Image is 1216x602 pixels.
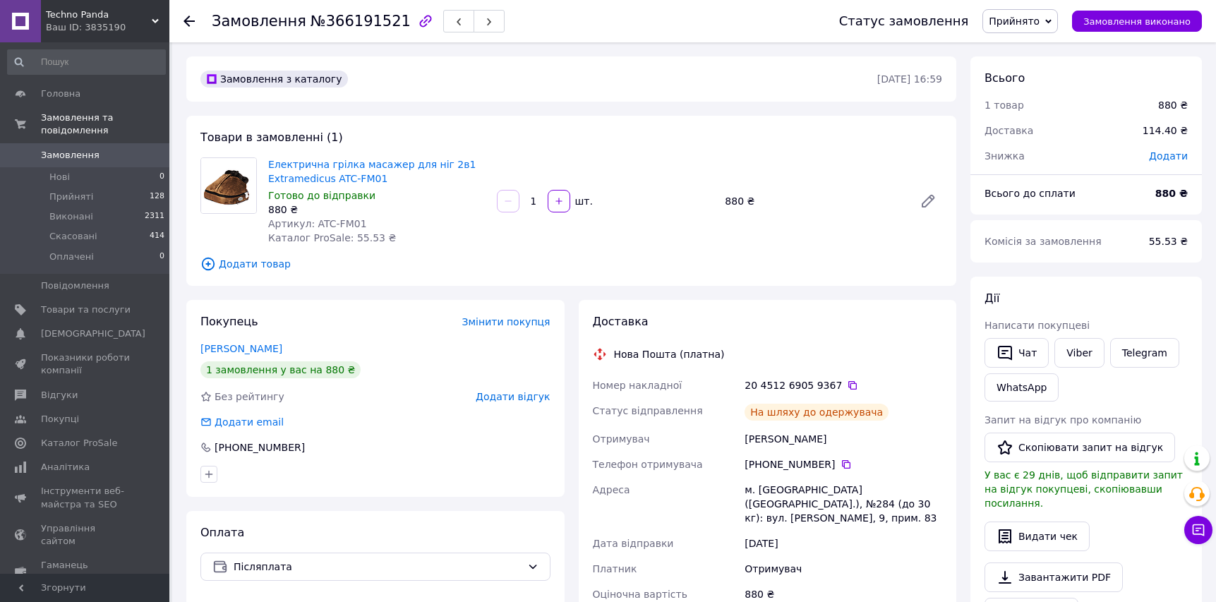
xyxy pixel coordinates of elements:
[989,16,1040,27] span: Прийнято
[593,589,687,600] span: Оціночна вартість
[268,190,375,201] span: Готово до відправки
[41,522,131,548] span: Управління сайтом
[985,562,1123,592] a: Завантажити PDF
[201,158,256,213] img: Електрична грілка масажер для ніг 2в1 Extramedicus ATC-FM01
[41,279,109,292] span: Повідомлення
[1110,338,1179,368] a: Telegram
[839,14,969,28] div: Статус замовлення
[200,71,348,88] div: Замовлення з каталогу
[610,347,728,361] div: Нова Пошта (платна)
[268,159,476,184] a: Електрична грілка масажер для ніг 2в1 Extramedicus ATC-FM01
[593,459,703,470] span: Телефон отримувача
[183,14,195,28] div: Повернутися назад
[742,531,945,556] div: [DATE]
[745,404,889,421] div: На шляху до одержувача
[212,13,306,30] span: Замовлення
[985,125,1033,136] span: Доставка
[985,469,1183,509] span: У вас є 29 днів, щоб відправити запит на відгук покупцеві, скопіювавши посилання.
[745,378,942,392] div: 20 4512 6905 9367
[572,194,594,208] div: шт.
[1149,150,1188,162] span: Додати
[745,457,942,471] div: [PHONE_NUMBER]
[742,477,945,531] div: м. [GEOGRAPHIC_DATA] ([GEOGRAPHIC_DATA].), №284 (до 30 кг): вул. [PERSON_NAME], 9, прим. 83
[1149,236,1188,247] span: 55.53 ₴
[200,343,282,354] a: [PERSON_NAME]
[46,8,152,21] span: Techno Panda
[985,188,1076,199] span: Всього до сплати
[213,415,285,429] div: Додати email
[49,210,93,223] span: Виконані
[1083,16,1191,27] span: Замовлення виконано
[213,440,306,454] div: [PHONE_NUMBER]
[200,315,258,328] span: Покупець
[462,316,550,327] span: Змінити покупця
[41,559,131,584] span: Гаманець компанії
[593,563,637,574] span: Платник
[268,218,367,229] span: Артикул: ATC-FM01
[7,49,166,75] input: Пошук
[150,230,164,243] span: 414
[877,73,942,85] time: [DATE] 16:59
[49,230,97,243] span: Скасовані
[1158,98,1188,112] div: 880 ₴
[200,256,942,272] span: Додати товар
[593,538,674,549] span: Дата відправки
[215,391,284,402] span: Без рейтингу
[1184,516,1212,544] button: Чат з покупцем
[985,291,999,305] span: Дії
[49,171,70,183] span: Нові
[985,236,1102,247] span: Комісія за замовлення
[985,414,1141,426] span: Запит на відгук про компанію
[1072,11,1202,32] button: Замовлення виконано
[1134,115,1196,146] div: 114.40 ₴
[268,232,396,243] span: Каталог ProSale: 55.53 ₴
[41,149,100,162] span: Замовлення
[985,150,1025,162] span: Знижка
[200,526,244,539] span: Оплата
[593,380,682,391] span: Номер накладної
[593,405,703,416] span: Статус відправлення
[593,315,649,328] span: Доставка
[311,13,411,30] span: №366191521
[719,191,908,211] div: 880 ₴
[1155,188,1188,199] b: 880 ₴
[234,559,522,574] span: Післяплата
[742,556,945,582] div: Отримувач
[159,171,164,183] span: 0
[150,191,164,203] span: 128
[41,485,131,510] span: Інструменти веб-майстра та SEO
[41,413,79,426] span: Покупці
[41,389,78,402] span: Відгуки
[985,320,1090,331] span: Написати покупцеві
[41,327,145,340] span: [DEMOGRAPHIC_DATA]
[46,21,169,34] div: Ваш ID: 3835190
[200,361,361,378] div: 1 замовлення у вас на 880 ₴
[145,210,164,223] span: 2311
[49,191,93,203] span: Прийняті
[41,351,131,377] span: Показники роботи компанії
[268,203,486,217] div: 880 ₴
[985,373,1059,402] a: WhatsApp
[593,484,630,495] span: Адреса
[985,433,1175,462] button: Скопіювати запит на відгук
[41,303,131,316] span: Товари та послуги
[199,415,285,429] div: Додати email
[41,112,169,137] span: Замовлення та повідомлення
[200,131,343,144] span: Товари в замовленні (1)
[41,461,90,474] span: Аналітика
[985,71,1025,85] span: Всього
[41,88,80,100] span: Головна
[742,426,945,452] div: [PERSON_NAME]
[985,338,1049,368] button: Чат
[41,437,117,450] span: Каталог ProSale
[985,100,1024,111] span: 1 товар
[476,391,550,402] span: Додати відгук
[985,522,1090,551] button: Видати чек
[593,433,650,445] span: Отримувач
[159,251,164,263] span: 0
[49,251,94,263] span: Оплачені
[1054,338,1104,368] a: Viber
[914,187,942,215] a: Редагувати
